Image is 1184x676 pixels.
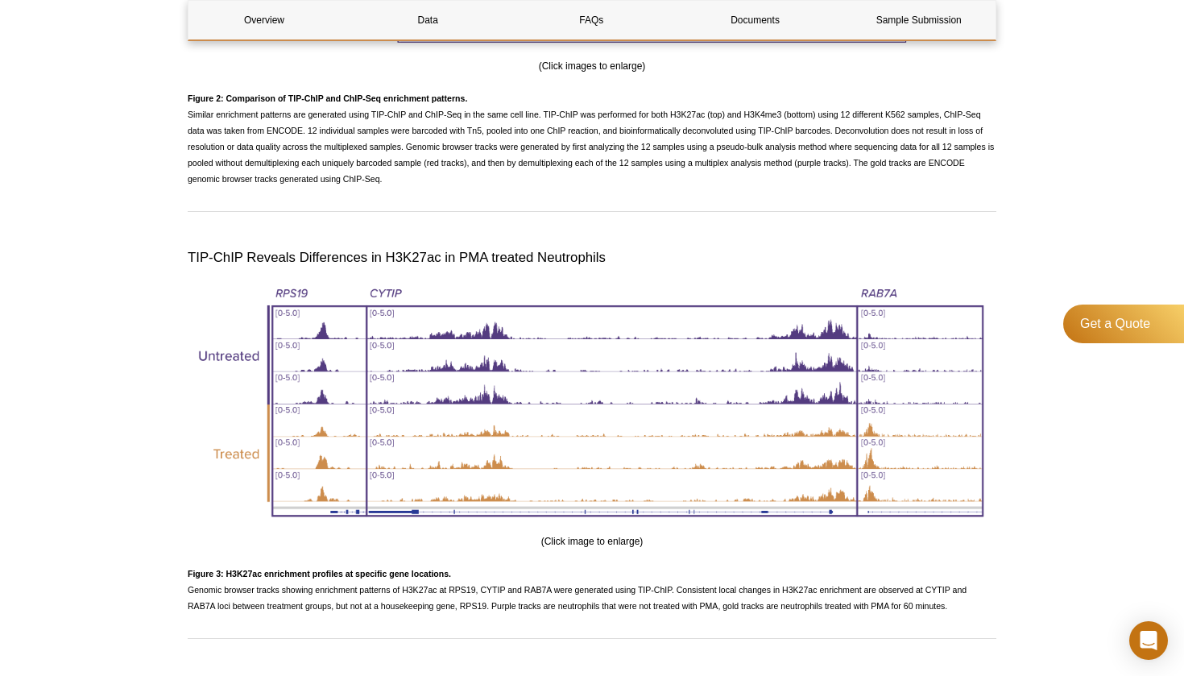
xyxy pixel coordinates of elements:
[188,280,996,528] img: H3K27ac enrichment
[843,1,995,39] a: Sample Submission
[188,280,996,549] div: (Click image to enlarge)
[680,1,831,39] a: Documents
[188,93,470,103] strong: Figure 2: Comparison of TIP-ChIP and ChIP-Seq enrichment patterns. ​
[188,1,340,39] a: Overview
[515,1,667,39] a: FAQs
[1129,621,1168,660] div: Open Intercom Messenger
[188,93,994,184] span: Similar enrichment patterns are generated using TIP-ChIP and ChIP-Seq in the same cell line. TIP-...
[352,1,503,39] a: Data
[188,569,453,579] strong: Figure 3: H3K27ac enrichment profiles at specific gene locations. ​
[188,569,967,611] span: Genomic browser tracks showing enrichment patterns of H3K27ac at RPS19, CYTIP and RAB7A were gene...
[1063,305,1184,343] a: Get a Quote
[188,248,996,267] h3: TIP-ChIP Reveals Differences in H3K27ac in PMA treated Neutrophils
